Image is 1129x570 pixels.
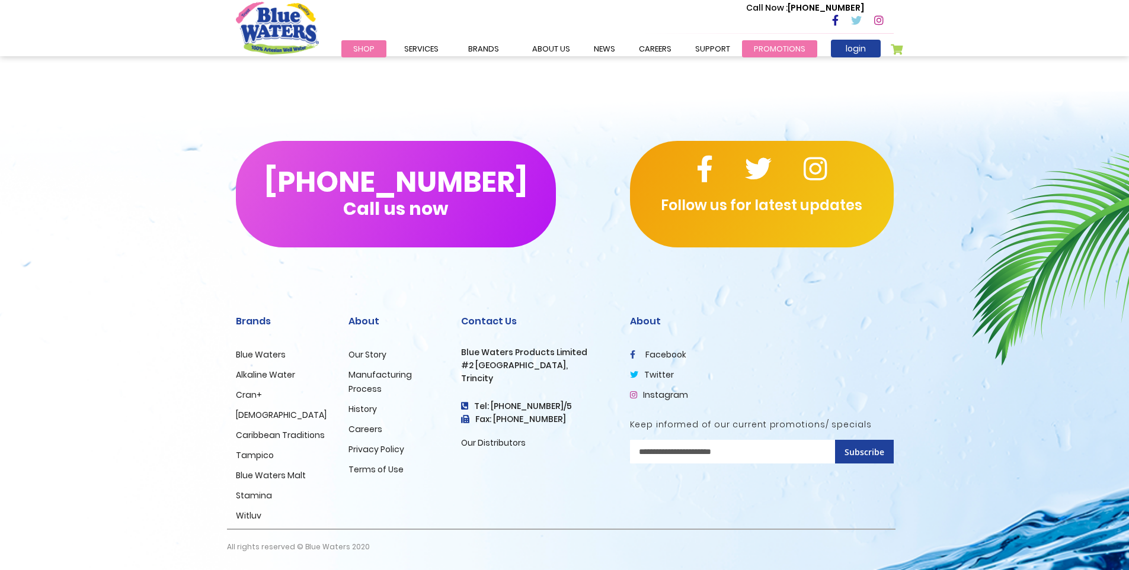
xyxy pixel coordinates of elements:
a: Careers [348,423,382,435]
a: support [683,40,742,57]
a: Our Story [348,349,386,360]
h3: #2 [GEOGRAPHIC_DATA], [461,360,612,371]
button: Subscribe [835,440,894,463]
a: Blue Waters Malt [236,469,306,481]
a: History [348,403,377,415]
a: [DEMOGRAPHIC_DATA] [236,409,327,421]
span: Shop [353,43,375,54]
a: News [582,40,627,57]
a: Alkaline Water [236,369,295,381]
h2: About [630,315,894,327]
button: [PHONE_NUMBER]Call us now [236,141,556,247]
span: Subscribe [845,446,884,458]
a: Our Distributors [461,437,526,449]
a: facebook [630,349,686,360]
h4: Tel: [PHONE_NUMBER]/5 [461,401,612,411]
a: Caribbean Traditions [236,429,325,441]
h3: Fax: [PHONE_NUMBER] [461,414,612,424]
h2: Contact Us [461,315,612,327]
span: Brands [468,43,499,54]
a: twitter [630,369,674,381]
p: All rights reserved © Blue Waters 2020 [227,530,370,564]
h2: Brands [236,315,331,327]
a: Privacy Policy [348,443,404,455]
a: Instagram [630,389,688,401]
h3: Blue Waters Products Limited [461,347,612,358]
a: login [831,40,881,57]
span: Call Now : [746,2,788,14]
h3: Trincity [461,373,612,384]
a: Terms of Use [348,463,404,475]
a: about us [520,40,582,57]
a: store logo [236,2,319,54]
a: Tampico [236,449,274,461]
a: Promotions [742,40,817,57]
a: Witluv [236,510,261,521]
h5: Keep informed of our current promotions/ specials [630,420,894,430]
h2: About [348,315,443,327]
a: Manufacturing Process [348,369,412,395]
span: Call us now [343,205,448,212]
a: Blue Waters [236,349,286,360]
span: Services [404,43,439,54]
a: Stamina [236,490,272,501]
a: Cran+ [236,389,262,401]
p: [PHONE_NUMBER] [746,2,864,14]
a: careers [627,40,683,57]
p: Follow us for latest updates [630,195,894,216]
